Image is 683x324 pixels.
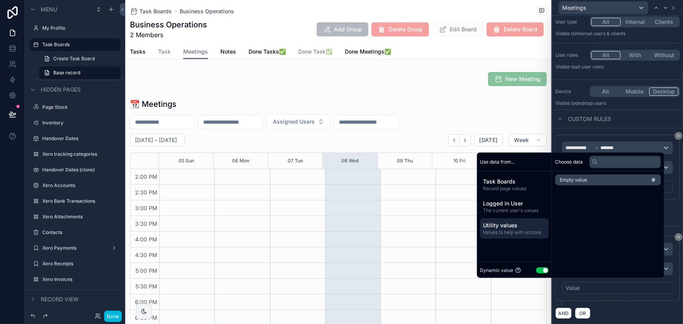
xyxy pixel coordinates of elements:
[42,135,116,142] label: Handover Dates
[158,45,171,60] a: Task
[591,51,621,59] button: All
[555,52,587,58] label: User roles
[130,7,172,15] a: Task Boards
[345,48,391,56] span: Done Meetings✅
[39,52,121,65] a: Create Task Board
[650,51,679,59] button: Without
[575,31,625,36] span: Internal users & clients
[575,64,604,70] span: All user roles
[559,1,649,14] button: Meetings
[130,48,146,56] span: Tasks
[575,100,606,106] span: desktop users
[477,171,552,242] div: scrollable content
[650,18,679,26] button: Clients
[249,48,286,56] span: Done Tasks✅
[480,158,515,165] span: Use data from...
[578,310,588,316] span: OR
[42,25,116,31] label: My Profile
[42,182,116,189] label: Xero Accounts
[591,18,621,26] button: All
[130,30,207,40] span: 2 Members
[345,45,391,60] a: Done Meetings✅
[555,64,680,70] p: Visible to
[483,221,546,229] span: Utility values
[183,45,208,59] a: Meetings
[42,229,116,236] label: Contacts
[483,200,546,207] span: Logged in User
[183,48,208,56] span: Meetings
[298,48,332,56] span: Done Task✅
[42,261,116,267] label: Xero Receipts
[220,48,236,56] span: Notes
[480,267,514,273] span: Dynamic value
[42,198,116,204] label: Xero Bank Transactions
[104,311,122,322] button: Done
[42,151,116,157] label: Xero tracking categories
[621,18,650,26] button: Internal
[180,7,234,15] a: Business Operations
[53,56,95,62] span: Create Task Board
[621,51,650,59] button: With
[130,45,146,60] a: Tasks
[41,5,57,13] span: Menu
[566,284,580,292] div: Value
[575,308,591,319] button: OR
[249,45,286,60] a: Done Tasks✅
[41,86,81,94] span: Hidden pages
[41,295,79,303] span: Record view
[42,104,116,110] label: Page Stock
[591,87,620,96] button: All
[552,171,664,189] div: scrollable content
[555,19,587,25] label: User type
[158,48,171,56] span: Task
[568,115,611,123] span: Custom rules
[42,167,116,173] label: Handover Dates (clone)
[42,276,116,283] label: Xero Invoices
[220,45,236,60] a: Notes
[555,158,583,165] span: Choose data
[39,67,121,79] a: Base record
[620,87,649,96] button: Mobile
[483,185,546,192] span: Record page values
[483,207,546,214] span: The current user's values
[562,4,586,12] span: Meetings
[42,214,116,220] label: Xero Attachments
[483,229,546,236] span: Values to help with actions
[555,31,680,37] p: Visible to
[42,120,116,126] label: Inventory
[130,19,207,30] h1: Business Operations
[139,7,172,15] span: Task Boards
[42,245,105,251] label: Xero Payments
[555,100,680,106] p: Visible to
[298,45,332,60] a: Done Task✅
[555,308,572,319] button: AND
[560,177,587,183] span: Empty value
[649,87,679,96] button: Desktop
[42,41,116,48] label: Task Boards
[53,70,80,76] span: Base record
[483,178,546,185] span: Task Boards
[555,88,587,95] label: Device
